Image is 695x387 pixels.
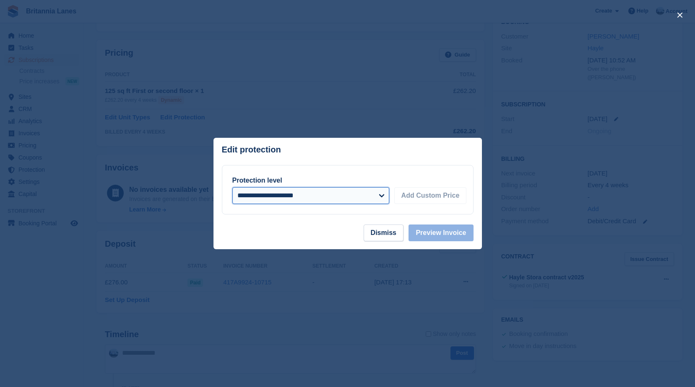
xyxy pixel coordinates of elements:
button: Dismiss [364,224,403,241]
p: Edit protection [222,145,281,155]
button: Preview Invoice [409,224,473,241]
label: Protection level [232,177,282,184]
button: Add Custom Price [394,187,467,204]
button: close [673,8,687,22]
